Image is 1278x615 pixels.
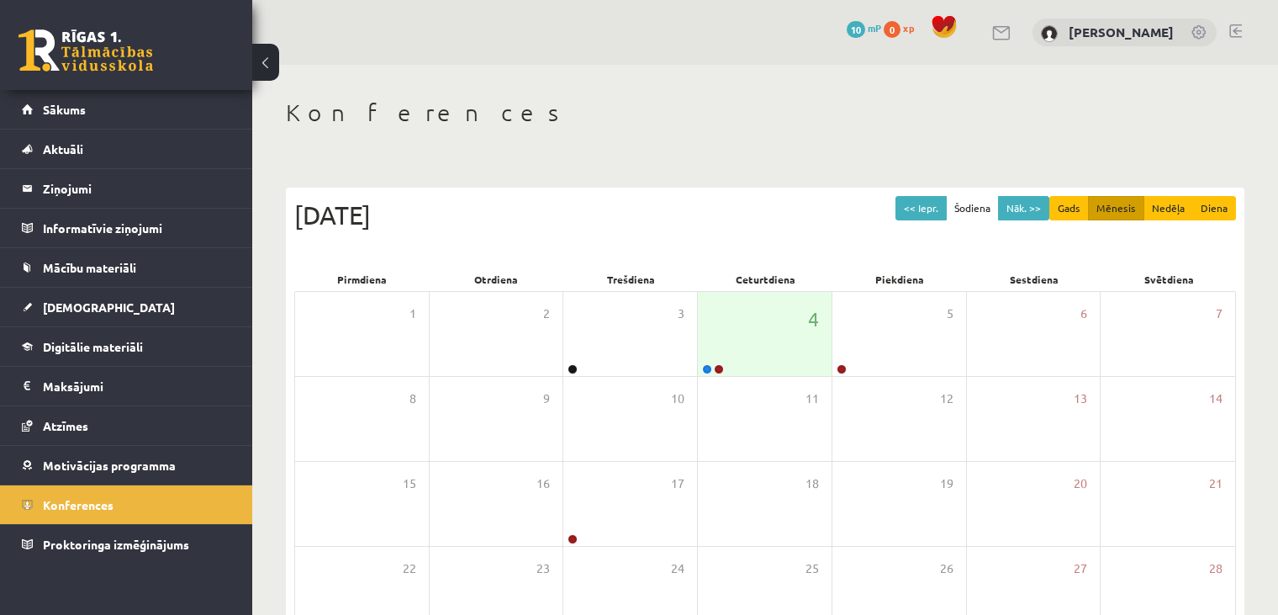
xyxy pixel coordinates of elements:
div: Pirmdiena [294,268,429,291]
span: 19 [940,475,953,493]
span: 13 [1074,390,1087,408]
a: [PERSON_NAME] [1069,24,1174,40]
span: 6 [1080,305,1087,323]
span: 28 [1209,559,1223,578]
button: Mēnesis [1088,196,1144,220]
span: 10 [847,21,865,38]
legend: Informatīvie ziņojumi [43,209,231,247]
span: 16 [536,475,550,493]
span: Aktuāli [43,141,83,156]
a: Proktoringa izmēģinājums [22,525,231,564]
span: xp [903,21,914,34]
a: 10 mP [847,21,881,34]
button: Nedēļa [1143,196,1193,220]
span: 25 [805,559,819,578]
span: Digitālie materiāli [43,339,143,354]
span: 21 [1209,475,1223,493]
button: Šodiena [946,196,999,220]
span: 9 [543,390,550,408]
span: 18 [805,475,819,493]
a: Digitālie materiāli [22,327,231,366]
span: [DEMOGRAPHIC_DATA] [43,300,175,315]
span: 0 [884,21,900,38]
a: Atzīmes [22,406,231,445]
span: Konferences [43,497,114,512]
span: 14 [1209,390,1223,408]
span: 11 [805,390,819,408]
span: 26 [940,559,953,578]
span: 27 [1074,559,1087,578]
legend: Maksājumi [43,367,231,406]
span: 17 [671,475,684,493]
span: 4 [808,305,819,333]
img: Sabīne Vorza [1041,25,1058,42]
div: Otrdiena [429,268,563,291]
span: 2 [543,305,550,323]
span: Atzīmes [43,418,88,433]
h1: Konferences [286,98,1244,127]
div: Svētdiena [1101,268,1236,291]
div: Sestdiena [967,268,1101,291]
span: 1 [409,305,416,323]
span: 15 [403,475,416,493]
div: [DATE] [294,196,1236,234]
a: Motivācijas programma [22,446,231,485]
span: Sākums [43,102,86,117]
span: 20 [1074,475,1087,493]
a: Ziņojumi [22,169,231,208]
span: 12 [940,390,953,408]
span: 10 [671,390,684,408]
span: 22 [403,559,416,578]
div: Trešdiena [563,268,698,291]
button: Gads [1049,196,1089,220]
button: Diena [1192,196,1236,220]
button: << Iepr. [895,196,947,220]
a: Maksājumi [22,367,231,406]
a: Mācību materiāli [22,248,231,287]
a: 0 xp [884,21,922,34]
span: 3 [678,305,684,323]
a: Informatīvie ziņojumi [22,209,231,247]
span: Mācību materiāli [43,260,136,275]
div: Ceturtdiena [698,268,832,291]
a: Aktuāli [22,130,231,168]
a: Sākums [22,90,231,129]
legend: Ziņojumi [43,169,231,208]
span: 7 [1216,305,1223,323]
span: 23 [536,559,550,578]
div: Piekdiena [832,268,967,291]
button: Nāk. >> [998,196,1049,220]
a: [DEMOGRAPHIC_DATA] [22,288,231,326]
span: mP [868,21,881,34]
span: 5 [947,305,953,323]
span: 8 [409,390,416,408]
span: Motivācijas programma [43,458,176,473]
span: Proktoringa izmēģinājums [43,537,189,552]
a: Konferences [22,485,231,524]
span: 24 [671,559,684,578]
a: Rīgas 1. Tālmācības vidusskola [18,29,153,72]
